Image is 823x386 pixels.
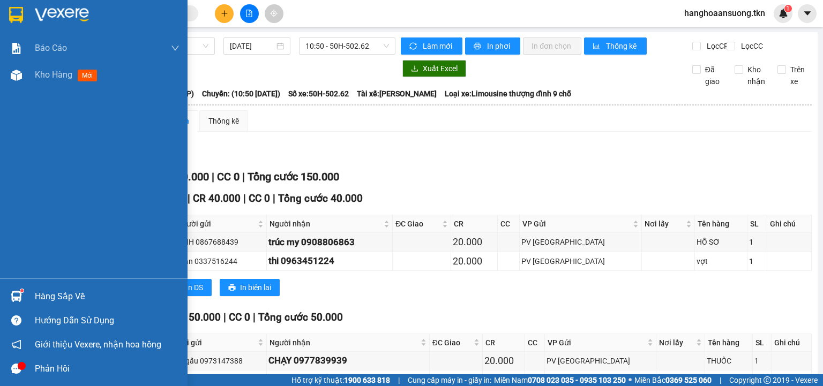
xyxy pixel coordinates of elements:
[432,337,472,349] span: ĐC Giao
[11,364,21,374] span: message
[754,355,769,367] div: 1
[702,40,730,52] span: Lọc CR
[701,64,727,87] span: Đã giao
[743,64,769,87] span: Kho nhận
[357,88,437,100] span: Tài xế: [PERSON_NAME]
[522,218,631,230] span: VP Gửi
[176,236,265,248] div: NINH 0867688439
[548,337,645,349] span: VP Gửi
[474,42,483,51] span: printer
[208,115,239,127] div: Thống kê
[9,7,23,23] img: logo-vxr
[171,44,179,52] span: down
[764,376,771,384] span: copyright
[665,376,712,384] strong: 0369 525 060
[779,9,788,18] img: icon-new-feature
[547,355,654,367] div: PV [GEOGRAPHIC_DATA]
[634,374,712,386] span: Miền Bắc
[212,170,214,183] span: |
[229,311,250,323] span: CC 0
[11,339,21,350] span: notification
[193,192,241,205] span: CR 40.000
[697,236,745,248] div: HỒ SƠ
[217,170,240,183] span: CC 0
[228,284,236,292] span: printer
[659,337,694,349] span: Nơi lấy
[423,63,458,74] span: Xuất Excel
[520,233,642,252] td: PV Tây Ninh
[35,70,72,80] span: Kho hàng
[166,279,212,296] button: printerIn DS
[451,215,498,233] th: CR
[278,192,363,205] span: Tổng cước 40.000
[223,311,226,323] span: |
[398,374,400,386] span: |
[401,37,462,55] button: syncLàm mới
[697,255,745,267] div: vợt
[273,192,275,205] span: |
[78,70,97,81] span: mới
[453,254,496,269] div: 20.000
[242,170,245,183] span: |
[629,378,632,382] span: ⚪️
[173,311,221,323] span: CR 50.000
[176,255,265,267] div: ngân 0337516244
[35,361,179,377] div: Phản hồi
[167,374,265,385] div: THƯ LÊ 0922202020
[395,218,440,230] span: ĐC Giao
[291,374,390,386] span: Hỗ trợ kỹ thuật:
[230,40,274,52] input: 15/09/2025
[288,88,349,100] span: Số xe: 50H-502.62
[409,42,418,51] span: sync
[523,37,581,55] button: In đơn chọn
[545,352,656,370] td: PV Tây Ninh
[676,6,774,20] span: hanghoaansuong.tkn
[786,5,790,12] span: 1
[772,334,812,352] th: Ghi chú
[773,374,810,385] div: H K Đ
[243,192,246,205] span: |
[798,4,817,23] button: caret-down
[525,334,545,352] th: CC
[747,215,768,233] th: SL
[707,355,751,367] div: THUỐC
[528,376,626,384] strong: 0708 023 035 - 0935 103 250
[520,252,642,271] td: PV Tây Ninh
[268,254,391,268] div: thi 0963451224
[484,353,523,368] div: 20.000
[20,289,24,292] sup: 1
[220,279,280,296] button: printerIn biên lai
[186,282,203,293] span: In DS
[521,236,640,248] div: PV [GEOGRAPHIC_DATA]
[221,10,228,17] span: plus
[767,215,811,233] th: Ghi chú
[803,9,812,18] span: caret-down
[494,374,626,386] span: Miền Nam
[35,41,67,55] span: Báo cáo
[240,282,271,293] span: In biên lai
[593,42,602,51] span: bar-chart
[11,43,22,54] img: solution-icon
[265,4,283,23] button: aim
[498,215,520,233] th: CC
[483,334,525,352] th: CR
[344,376,390,384] strong: 1900 633 818
[270,10,278,17] span: aim
[11,291,22,302] img: warehouse-icon
[11,315,21,326] span: question-circle
[167,355,265,367] div: hùng gấu 0973147388
[705,334,753,352] th: Tên hàng
[445,88,571,100] span: Loại xe: Limousine thượng đỉnh 9 chỗ
[188,192,190,205] span: |
[215,4,234,23] button: plus
[465,37,520,55] button: printerIn phơi
[411,65,418,73] span: download
[720,374,721,386] span: |
[547,374,654,385] div: PV [GEOGRAPHIC_DATA]
[177,218,256,230] span: Người gửi
[240,4,259,23] button: file-add
[35,313,179,329] div: Hướng dẫn sử dụng
[305,38,390,54] span: 10:50 - 50H-502.62
[749,236,766,248] div: 1
[584,37,647,55] button: bar-chartThống kê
